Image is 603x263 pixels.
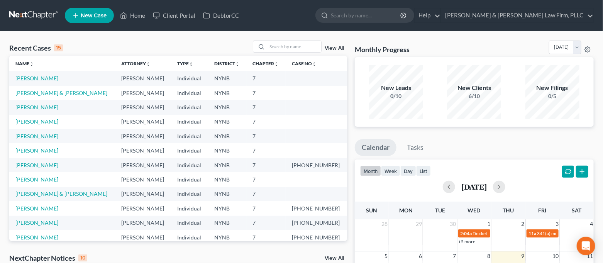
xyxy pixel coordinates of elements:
[9,253,87,263] div: NextChapter Notices
[529,231,537,236] span: 11a
[115,158,171,172] td: [PERSON_NAME]
[247,129,286,143] td: 7
[208,230,247,244] td: NYNB
[208,143,247,158] td: NYNB
[171,158,208,172] td: Individual
[384,251,389,261] span: 5
[253,61,279,66] a: Chapterunfold_more
[171,115,208,129] td: Individual
[473,231,583,236] span: Docket Text: for [PERSON_NAME] & [PERSON_NAME]
[171,71,208,85] td: Individual
[171,172,208,187] td: Individual
[208,115,247,129] td: NYNB
[503,207,514,214] span: Thu
[115,129,171,143] td: [PERSON_NAME]
[115,100,171,114] td: [PERSON_NAME]
[399,207,413,214] span: Mon
[247,216,286,230] td: 7
[247,143,286,158] td: 7
[171,86,208,100] td: Individual
[435,207,445,214] span: Tue
[447,83,501,92] div: New Clients
[208,71,247,85] td: NYNB
[171,187,208,201] td: Individual
[274,62,279,66] i: unfold_more
[29,62,34,66] i: unfold_more
[360,166,381,176] button: month
[355,139,396,156] a: Calendar
[115,201,171,215] td: [PERSON_NAME]
[459,239,476,244] a: +5 more
[286,230,347,244] td: [PHONE_NUMBER]
[15,104,58,110] a: [PERSON_NAME]
[178,61,194,66] a: Typeunfold_more
[525,83,579,92] div: New Filings
[171,216,208,230] td: Individual
[525,92,579,100] div: 0/5
[15,118,58,125] a: [PERSON_NAME]
[539,207,547,214] span: Fri
[247,187,286,201] td: 7
[15,176,58,183] a: [PERSON_NAME]
[589,219,594,229] span: 4
[9,43,63,53] div: Recent Cases
[418,251,423,261] span: 6
[381,166,400,176] button: week
[208,172,247,187] td: NYNB
[577,237,595,255] div: Open Intercom Messenger
[115,216,171,230] td: [PERSON_NAME]
[115,115,171,129] td: [PERSON_NAME]
[15,147,58,154] a: [PERSON_NAME]
[247,201,286,215] td: 7
[486,251,491,261] span: 8
[325,46,344,51] a: View All
[171,201,208,215] td: Individual
[208,100,247,114] td: NYNB
[235,62,240,66] i: unfold_more
[416,166,431,176] button: list
[146,62,151,66] i: unfold_more
[78,255,87,261] div: 10
[267,41,321,52] input: Search by name...
[15,133,58,139] a: [PERSON_NAME]
[452,251,457,261] span: 7
[208,201,247,215] td: NYNB
[115,172,171,187] td: [PERSON_NAME]
[292,61,317,66] a: Case Nounfold_more
[171,230,208,244] td: Individual
[15,219,58,226] a: [PERSON_NAME]
[286,216,347,230] td: [PHONE_NUMBER]
[208,129,247,143] td: NYNB
[312,62,317,66] i: unfold_more
[15,190,107,197] a: [PERSON_NAME] & [PERSON_NAME]
[369,83,423,92] div: New Leads
[521,219,525,229] span: 2
[15,205,58,212] a: [PERSON_NAME]
[461,231,472,236] span: 2:04a
[115,71,171,85] td: [PERSON_NAME]
[586,251,594,261] span: 11
[208,187,247,201] td: NYNB
[331,8,401,22] input: Search by name...
[247,86,286,100] td: 7
[115,230,171,244] td: [PERSON_NAME]
[15,162,58,168] a: [PERSON_NAME]
[381,219,389,229] span: 28
[415,219,423,229] span: 29
[208,86,247,100] td: NYNB
[189,62,194,66] i: unfold_more
[441,8,593,22] a: [PERSON_NAME] & [PERSON_NAME] Law Firm, PLLC
[115,86,171,100] td: [PERSON_NAME]
[121,61,151,66] a: Attorneyunfold_more
[552,251,559,261] span: 10
[286,201,347,215] td: [PHONE_NUMBER]
[171,143,208,158] td: Individual
[116,8,149,22] a: Home
[54,44,63,51] div: 15
[366,207,378,214] span: Sun
[81,13,107,19] span: New Case
[468,207,481,214] span: Wed
[15,61,34,66] a: Nameunfold_more
[15,234,58,241] a: [PERSON_NAME]
[400,139,430,156] a: Tasks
